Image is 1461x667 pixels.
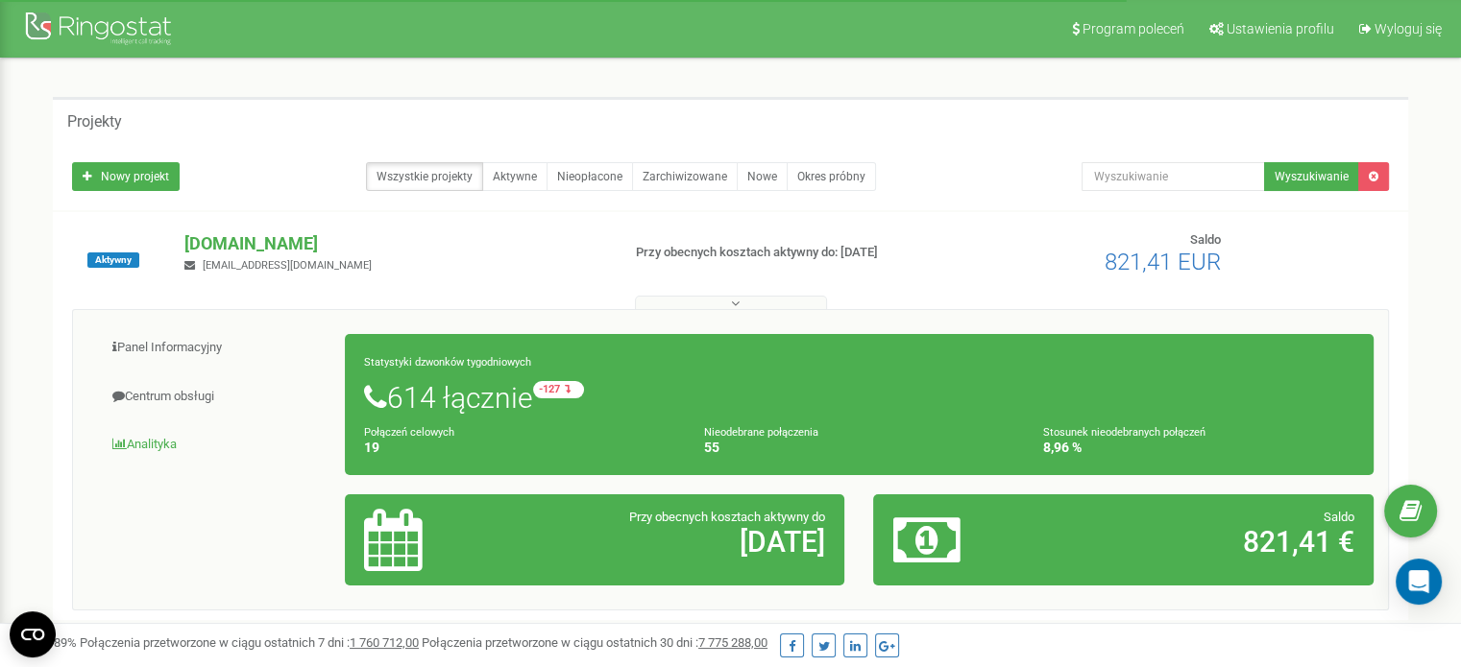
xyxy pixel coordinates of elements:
[10,611,56,657] button: Open CMP widget
[72,162,180,191] a: Nowy projekt
[704,441,1015,455] h4: 55
[1190,232,1221,247] span: Saldo
[737,162,788,191] a: Nowe
[80,635,419,650] span: Połączenia przetworzone w ciągu ostatnich 7 dni :
[533,381,584,398] small: -127
[1083,21,1184,36] span: Program poleceń
[422,635,767,650] span: Połączenia przetworzone w ciągu ostatnich 30 dni :
[87,324,346,371] a: Panel Informacyjny
[350,635,419,650] u: 1 760 712,00
[698,635,767,650] u: 7 775 288,00
[527,526,825,558] h2: [DATE]
[1105,249,1221,275] span: 821,41 EUR
[1043,426,1205,439] small: Stosunek nieodebranych połączeń
[203,259,372,272] span: [EMAIL_ADDRESS][DOMAIN_NAME]
[482,162,548,191] a: Aktywne
[1396,559,1442,605] div: Open Intercom Messenger
[547,162,633,191] a: Nieopłacone
[1324,510,1354,524] span: Saldo
[1043,441,1354,455] h4: 8,96 %
[87,421,346,468] a: Analityka
[87,252,139,268] span: Aktywny
[1375,21,1442,36] span: Wyloguj się
[87,373,346,420] a: Centrum obsługi
[364,441,675,455] h4: 19
[1082,162,1265,191] input: Wyszukiwanie
[364,356,531,369] small: Statystyki dzwonków tygodniowych
[364,381,1354,414] h1: 614 łącznie
[787,162,876,191] a: Okres próbny
[366,162,483,191] a: Wszystkie projekty
[629,510,825,524] span: Przy obecnych kosztach aktywny do
[184,231,604,256] p: [DOMAIN_NAME]
[704,426,818,439] small: Nieodebrane połączenia
[1057,526,1354,558] h2: 821,41 €
[67,113,122,131] h5: Projekty
[636,244,943,262] p: Przy obecnych kosztach aktywny do: [DATE]
[1227,21,1334,36] span: Ustawienia profilu
[364,426,454,439] small: Połączeń celowych
[632,162,738,191] a: Zarchiwizowane
[1264,162,1359,191] button: Wyszukiwanie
